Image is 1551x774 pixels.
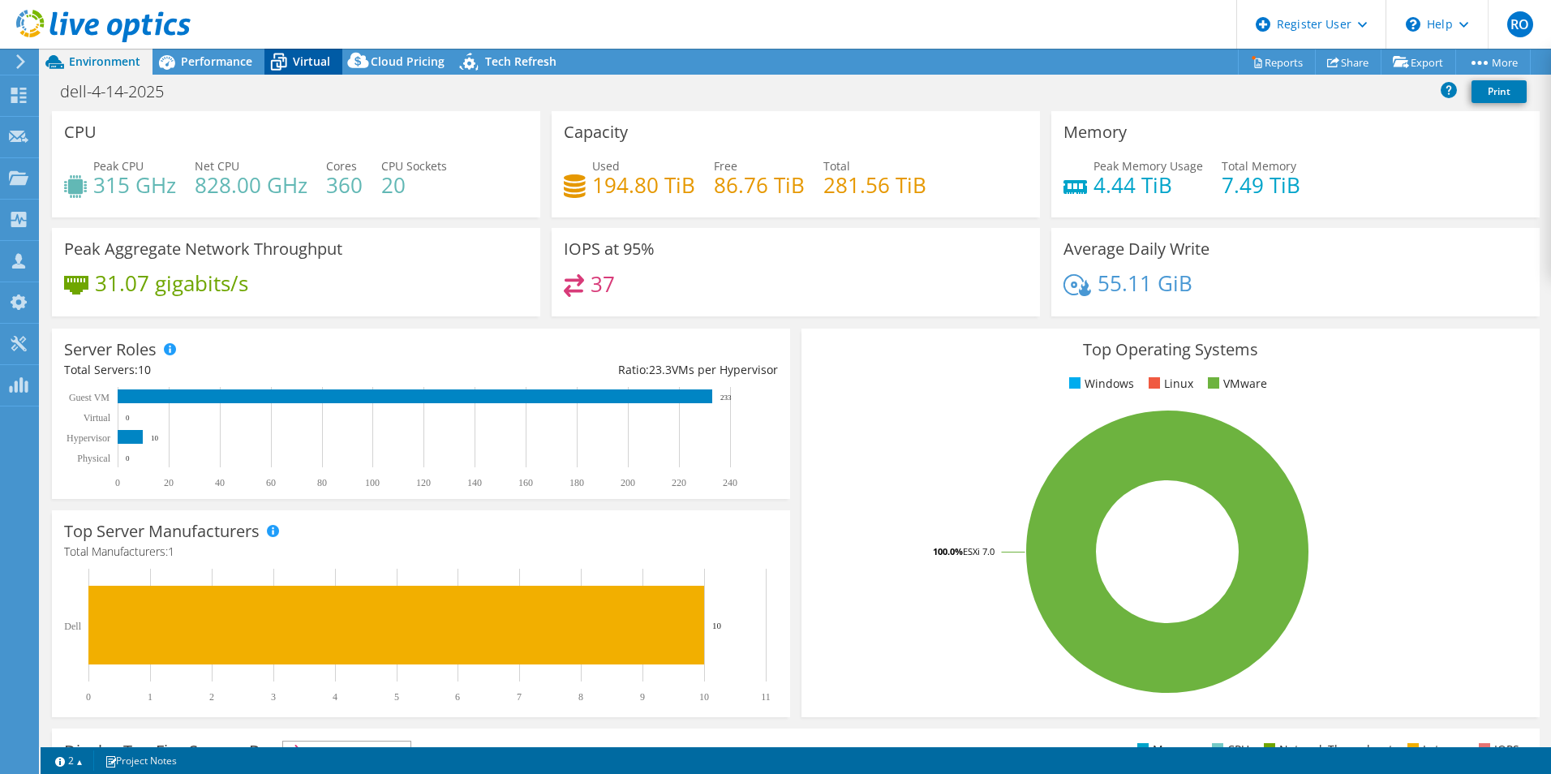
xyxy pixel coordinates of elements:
li: Windows [1065,375,1134,393]
text: 8 [578,691,583,703]
text: 6 [455,691,460,703]
tspan: 100.0% [933,545,963,557]
text: 80 [317,477,327,488]
a: Project Notes [93,750,188,771]
text: 2 [209,691,214,703]
span: Peak CPU [93,158,144,174]
a: Export [1381,49,1456,75]
h3: Memory [1063,123,1127,141]
text: 233 [720,393,732,402]
li: Memory [1133,741,1197,759]
tspan: ESXi 7.0 [963,545,995,557]
text: 5 [394,691,399,703]
text: 0 [126,414,130,422]
li: Network Throughput [1260,741,1393,759]
span: IOPS [283,742,410,761]
span: 1 [168,544,174,559]
text: 7 [517,691,522,703]
li: IOPS [1475,741,1519,759]
text: 1 [148,691,153,703]
h1: dell-4-14-2025 [53,83,189,101]
a: 2 [44,750,94,771]
h3: IOPS at 95% [564,240,655,258]
h4: 828.00 GHz [195,176,307,194]
span: Used [592,158,620,174]
li: VMware [1204,375,1267,393]
h4: 281.56 TiB [823,176,926,194]
span: Cloud Pricing [371,54,445,69]
span: Virtual [293,54,330,69]
text: 140 [467,477,482,488]
text: Virtual [84,412,111,424]
span: CPU Sockets [381,158,447,174]
h3: Top Server Manufacturers [64,522,260,540]
h4: 360 [326,176,363,194]
text: 0 [86,691,91,703]
text: 60 [266,477,276,488]
span: Tech Refresh [485,54,556,69]
text: 20 [164,477,174,488]
span: Performance [181,54,252,69]
h4: 31.07 gigabits/s [95,274,248,292]
h4: 194.80 TiB [592,176,695,194]
span: Environment [69,54,140,69]
h4: 4.44 TiB [1093,176,1203,194]
text: Guest VM [69,392,110,403]
h3: Average Daily Write [1063,240,1209,258]
svg: \n [1406,17,1420,32]
text: Dell [64,621,81,632]
h3: CPU [64,123,97,141]
a: Reports [1238,49,1316,75]
text: 11 [761,691,771,703]
text: Hypervisor [67,432,110,444]
span: Free [714,158,737,174]
span: Cores [326,158,357,174]
span: Peak Memory Usage [1093,158,1203,174]
h4: 7.49 TiB [1222,176,1300,194]
span: Net CPU [195,158,239,174]
h4: 20 [381,176,447,194]
div: Ratio: VMs per Hypervisor [421,361,778,379]
span: 10 [138,362,151,377]
h4: 55.11 GiB [1098,274,1192,292]
span: 23.3 [649,362,672,377]
text: Physical [77,453,110,464]
li: CPU [1208,741,1249,759]
text: 9 [640,691,645,703]
text: 0 [126,454,130,462]
text: 220 [672,477,686,488]
text: 240 [723,477,737,488]
li: Latency [1403,741,1464,759]
span: Total [823,158,850,174]
h3: Top Operating Systems [814,341,1527,359]
h3: Capacity [564,123,628,141]
text: 40 [215,477,225,488]
text: 120 [416,477,431,488]
text: 180 [569,477,584,488]
h3: Server Roles [64,341,157,359]
a: Print [1472,80,1527,103]
h4: 86.76 TiB [714,176,805,194]
span: Total Memory [1222,158,1296,174]
h3: Peak Aggregate Network Throughput [64,240,342,258]
a: Share [1315,49,1381,75]
text: 200 [621,477,635,488]
a: More [1455,49,1531,75]
text: 4 [333,691,337,703]
h4: 37 [591,275,615,293]
text: 100 [365,477,380,488]
h4: Total Manufacturers: [64,543,778,561]
li: Linux [1145,375,1193,393]
div: Total Servers: [64,361,421,379]
text: 10 [699,691,709,703]
span: RO [1507,11,1533,37]
text: 3 [271,691,276,703]
text: 10 [151,434,159,442]
text: 10 [712,621,722,630]
text: 160 [518,477,533,488]
text: 0 [115,477,120,488]
h4: 315 GHz [93,176,176,194]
